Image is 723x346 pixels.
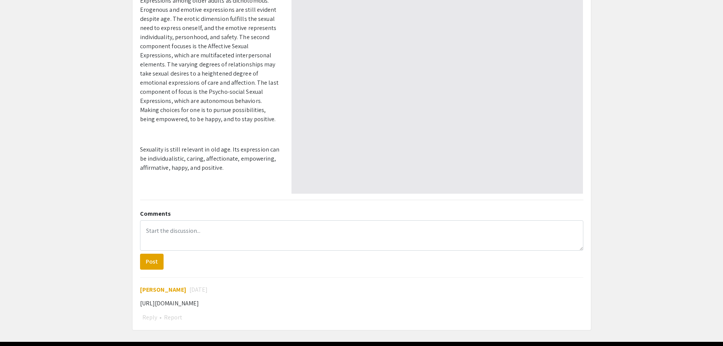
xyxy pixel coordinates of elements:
[140,145,280,172] p: Sexuality is still relevant in old age. Its expression can be individualistic, caring, affectiona...
[162,313,184,322] button: Report
[140,286,186,294] span: [PERSON_NAME]
[189,285,208,294] span: [DATE]
[6,312,32,340] iframe: Chat
[140,313,583,322] div: •
[140,313,159,322] button: Reply
[140,299,583,308] div: [URL][DOMAIN_NAME]
[140,254,164,270] button: Post
[140,210,583,217] h2: Comments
